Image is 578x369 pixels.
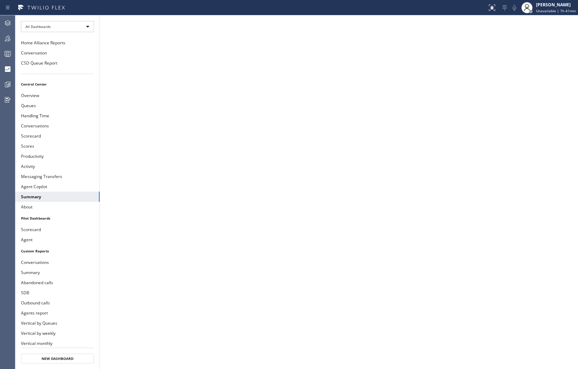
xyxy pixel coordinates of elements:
[15,151,100,161] button: Productivity
[15,246,100,256] li: Custom Reports
[15,90,100,101] button: Overview
[15,171,100,182] button: Messaging Transfers
[15,38,100,48] button: Home Alliance Reports
[15,235,100,245] button: Agent
[100,15,578,369] iframe: dashboard_9f6bb337dffe
[15,131,100,141] button: Scorecard
[15,202,100,212] button: About
[15,318,100,328] button: Vertical by Queues
[15,48,100,58] button: Conversation
[21,21,94,32] div: All Dashboards
[15,121,100,131] button: Conversations
[15,308,100,318] button: Agents report
[15,192,100,202] button: Summary
[15,58,100,68] button: CSD Queue Report
[15,214,100,223] li: Pilot Dashboards
[15,267,100,278] button: Summary
[15,257,100,267] button: Conversations
[536,8,576,13] span: Unavailable | 7h 41min
[15,101,100,111] button: Queues
[15,288,100,298] button: SDB
[15,328,100,338] button: Vertical by weekly
[15,224,100,235] button: Scorecard
[15,278,100,288] button: Abandoned calls
[15,161,100,171] button: Activity
[15,141,100,151] button: Scores
[510,3,519,13] button: Mute
[15,338,100,348] button: Vertical monthly
[536,2,576,8] div: [PERSON_NAME]
[15,298,100,308] button: Outbound calls
[15,182,100,192] button: Agent Copilot
[21,354,94,363] button: New Dashboard
[15,111,100,121] button: Handling Time
[15,80,100,89] li: Control Center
